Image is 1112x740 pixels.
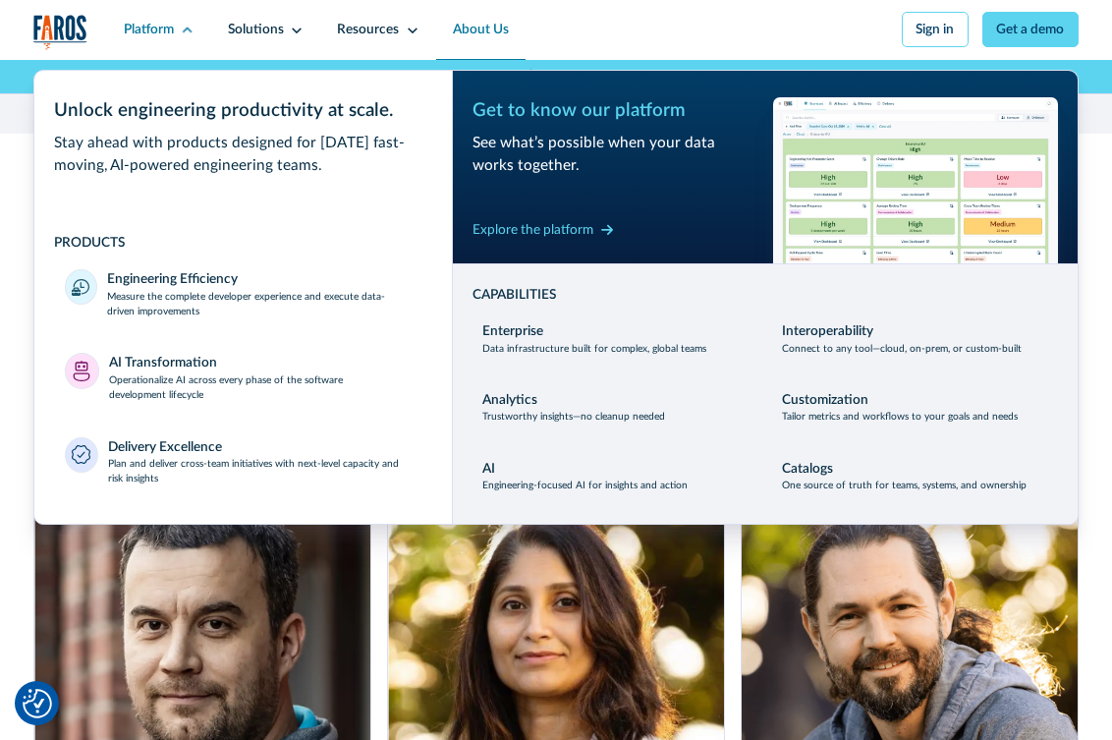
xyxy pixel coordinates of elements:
a: AIEngineering-focused AI for insights and action [473,449,758,504]
div: Catalogs [782,459,833,479]
div: Enterprise [482,321,543,341]
div: AI [482,459,495,479]
div: Customization [782,390,868,410]
div: Interoperability [782,321,873,341]
p: Operationalize AI across every phase of the software development lifecycle [109,373,421,404]
div: Platform [124,20,174,39]
img: Revisit consent button [23,689,52,718]
a: Engineering EfficiencyMeasure the complete developer experience and execute data-driven improvements [54,259,431,330]
div: Unlock engineering productivity at scale. [54,97,431,125]
p: Plan and deliver cross-team initiatives with next-level capacity and risk insights [108,457,421,487]
a: AI TransformationOperationalize AI across every phase of the software development lifecycle [54,343,431,414]
img: Workflow productivity trends heatmap chart [773,97,1058,263]
div: Engineering Efficiency [107,269,238,289]
a: Delivery ExcellencePlan and deliver cross-team initiatives with next-level capacity and risk insi... [54,427,431,497]
div: PRODUCTS [54,233,431,253]
img: Logo of the analytics and reporting company Faros. [33,15,87,49]
div: AI Transformation [109,353,217,372]
a: InteroperabilityConnect to any tool—cloud, on-prem, or custom-built [772,312,1058,367]
button: Cookie Settings [23,689,52,718]
p: One source of truth for teams, systems, and ownership [782,479,1027,493]
a: AnalyticsTrustworthy insights—no cleanup needed [473,380,758,435]
p: Connect to any tool—cloud, on-prem, or custom-built [782,342,1022,357]
p: Engineering-focused AI for insights and action [482,479,688,493]
div: Explore the platform [473,220,593,240]
div: Delivery Excellence [108,437,222,457]
a: CatalogsOne source of truth for teams, systems, and ownership [772,449,1058,504]
a: home [33,15,87,49]
p: Measure the complete developer experience and execute data-driven improvements [107,290,421,320]
div: Analytics [482,390,537,410]
a: CustomizationTailor metrics and workflows to your goals and needs [772,380,1058,435]
div: Resources [337,20,399,39]
a: Sign in [902,12,969,47]
p: Tailor metrics and workflows to your goals and needs [782,410,1018,425]
a: Get a demo [982,12,1079,47]
a: Explore the platform [473,216,613,243]
nav: Platform [33,60,1079,526]
p: Trustworthy insights—no cleanup needed [482,410,665,425]
p: Data infrastructure built for complex, global teams [482,342,706,357]
a: EnterpriseData infrastructure built for complex, global teams [473,312,758,367]
div: Stay ahead with products designed for [DATE] fast-moving, AI-powered engineering teams. [54,132,431,177]
div: Get to know our platform [473,97,757,125]
div: CAPABILITIES [473,285,1057,305]
div: See what’s possible when your data works together. [473,132,757,177]
div: Solutions [228,20,284,39]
